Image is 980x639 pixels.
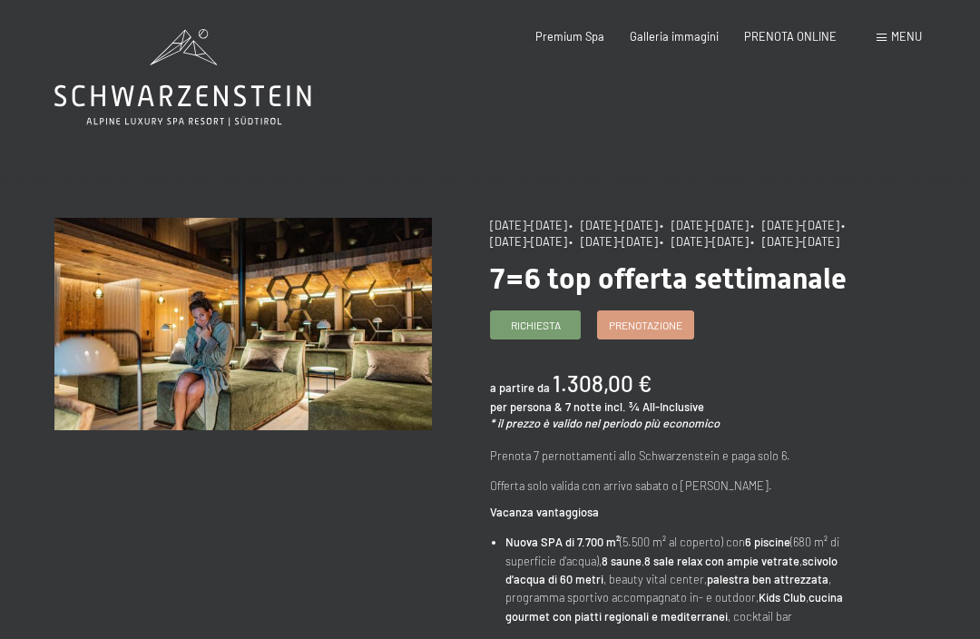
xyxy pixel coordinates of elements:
span: Prenotazione [609,318,682,333]
p: Offerta solo valida con arrivo sabato o [PERSON_NAME]. [490,477,867,495]
span: • [DATE]-[DATE] [750,218,839,232]
strong: Vacanza vantaggiosa [490,505,599,519]
img: 7=6 top offerta settimanale [54,218,432,430]
span: a partire da [490,380,550,395]
strong: Kids Club [759,590,806,605]
strong: scivolo d'acqua di 60 metri [505,554,838,586]
strong: cucina gourmet con piatti regionali e mediterranei [505,590,843,623]
span: • [DATE]-[DATE] [569,218,658,232]
a: PRENOTA ONLINE [744,29,837,44]
strong: 6 piscine [745,535,790,549]
span: 7=6 top offerta settimanale [490,261,847,296]
span: [DATE]-[DATE] [490,218,567,232]
span: Richiesta [511,318,561,333]
a: Premium Spa [535,29,604,44]
span: incl. ¾ All-Inclusive [604,399,704,414]
strong: 8 saune [602,554,642,568]
p: Prenota 7 pernottamenti allo Schwarzenstein e paga solo 6. [490,447,867,465]
a: Prenotazione [598,311,693,339]
li: (5.500 m² al coperto) con (680 m² di superficie d'acqua), , , , beauty vital center, , programma ... [505,533,867,625]
a: Galleria immagini [630,29,719,44]
strong: 8 sale relax con ampie vetrate [644,554,799,568]
span: • [DATE]-[DATE] [660,234,749,249]
span: • [DATE]-[DATE] [660,218,749,232]
span: per persona & [490,399,563,414]
span: Menu [891,29,922,44]
a: Richiesta [491,311,580,339]
em: * il prezzo è valido nel periodo più economico [490,416,720,430]
span: • [DATE]-[DATE] [490,218,850,249]
strong: palestra ben attrezzata [707,572,828,586]
strong: Nuova SPA di 7.700 m² [505,535,620,549]
b: 1.308,00 € [553,370,652,397]
span: • [DATE]-[DATE] [750,234,839,249]
span: 7 notte [565,399,602,414]
span: • [DATE]-[DATE] [569,234,658,249]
